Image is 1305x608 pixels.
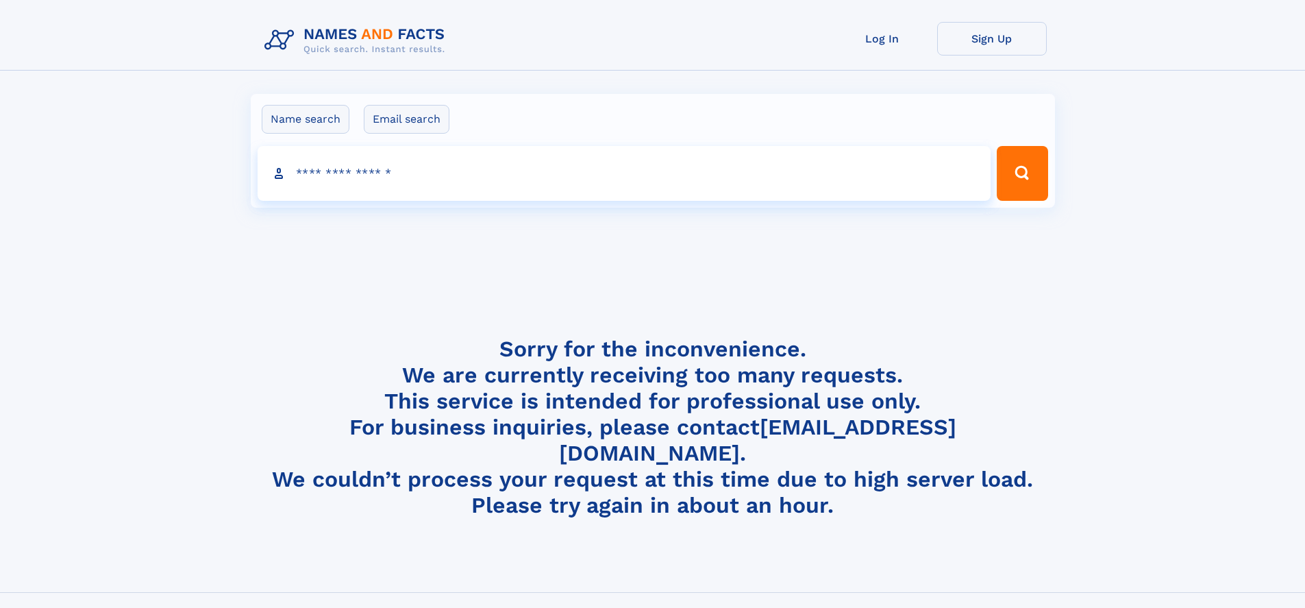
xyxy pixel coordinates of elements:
[828,22,937,56] a: Log In
[259,22,456,59] img: Logo Names and Facts
[262,105,349,134] label: Name search
[559,414,956,466] a: [EMAIL_ADDRESS][DOMAIN_NAME]
[997,146,1047,201] button: Search Button
[937,22,1047,56] a: Sign Up
[364,105,449,134] label: Email search
[259,336,1047,519] h4: Sorry for the inconvenience. We are currently receiving too many requests. This service is intend...
[258,146,991,201] input: search input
